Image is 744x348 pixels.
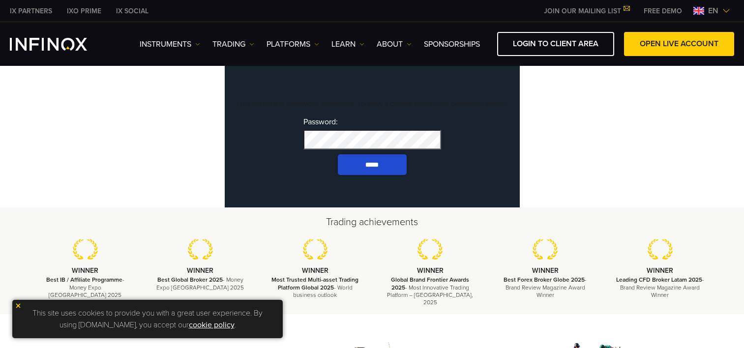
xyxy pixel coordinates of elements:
[504,276,585,283] strong: Best Forex Broker Globe 2025
[212,38,254,50] a: TRADING
[424,38,480,50] a: SPONSORSHIPS
[28,215,716,229] h2: Trading achievements
[270,276,360,299] p: - World business outlook
[10,38,110,51] a: INFINOX Logo
[532,266,559,275] strong: WINNER
[704,5,722,17] span: en
[46,276,122,283] strong: Best IB / Affiliate Programme
[302,266,328,275] strong: WINNER
[647,266,673,275] strong: WINNER
[189,320,235,330] a: cookie policy
[72,266,98,275] strong: WINNER
[271,276,358,290] strong: Most Trusted Multi-asset Trading Platform Global 2025
[497,32,614,56] a: LOGIN TO CLIENT AREA
[17,305,278,333] p: This site uses cookies to provide you with a great user experience. By using [DOMAIN_NAME], you a...
[303,130,441,149] input: Password:
[155,276,245,291] p: - Money Expo [GEOGRAPHIC_DATA] 2025
[2,6,60,16] a: INFINOX
[15,302,22,309] img: yellow close icon
[615,276,705,299] p: - Brand Review Magazine Award Winner
[636,6,689,16] a: INFINOX MENU
[331,38,364,50] a: Learn
[624,32,734,56] a: OPEN LIVE ACCOUNT
[500,276,591,299] p: - Brand Review Magazine Award Winner
[235,98,510,110] p: This content is password protected. To view it please enter your password below:
[536,7,636,15] a: JOIN OUR MAILING LIST
[40,276,131,299] p: - Money Expo [GEOGRAPHIC_DATA] 2025
[187,266,213,275] strong: WINNER
[267,38,319,50] a: PLATFORMS
[391,276,469,290] strong: Global Brand Frontier Awards 2025
[385,276,476,306] p: - Most Innovative Trading Platform – [GEOGRAPHIC_DATA], 2025
[417,266,444,275] strong: WINNER
[109,6,156,16] a: INFINOX
[140,38,200,50] a: Instruments
[377,38,412,50] a: ABOUT
[303,117,441,149] label: Password:
[157,276,223,283] strong: Best Global Broker 2025
[616,276,702,283] strong: Leading CFD Broker Latam 2025
[60,6,109,16] a: INFINOX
